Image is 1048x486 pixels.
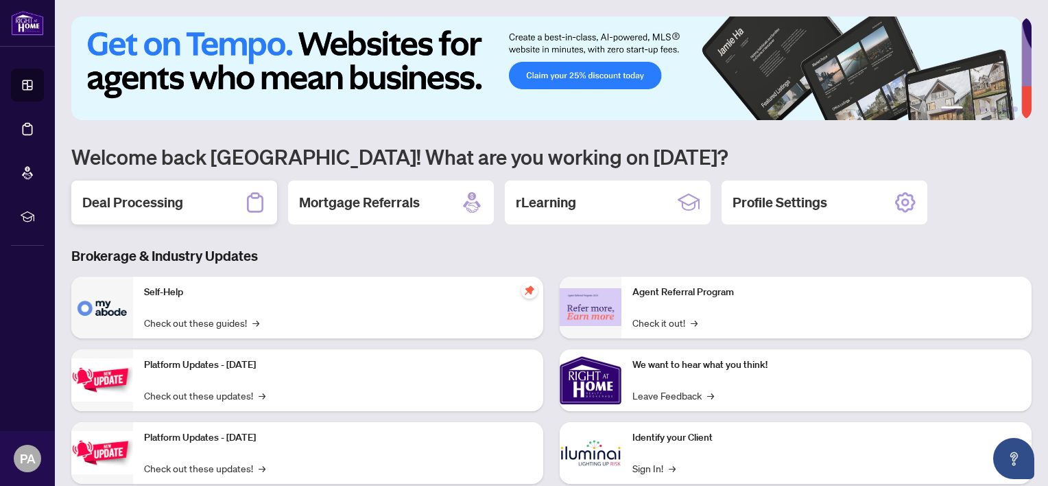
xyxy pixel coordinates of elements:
[560,422,621,484] img: Identify your Client
[144,315,259,330] a: Check out these guides!→
[71,277,133,338] img: Self-Help
[990,106,996,112] button: 4
[259,461,265,476] span: →
[521,282,538,299] span: pushpin
[993,438,1034,479] button: Open asap
[259,388,265,403] span: →
[632,430,1021,445] p: Identify your Client
[144,388,265,403] a: Check out these updates!→
[144,285,532,300] p: Self-Help
[1001,106,1007,112] button: 5
[20,449,36,468] span: PA
[968,106,974,112] button: 2
[252,315,259,330] span: →
[71,246,1032,266] h3: Brokerage & Industry Updates
[516,193,576,212] h2: rLearning
[632,388,714,403] a: Leave Feedback→
[632,285,1021,300] p: Agent Referral Program
[560,349,621,411] img: We want to hear what you think!
[71,431,133,474] img: Platform Updates - July 8, 2025
[707,388,714,403] span: →
[71,143,1032,170] h1: Welcome back [GEOGRAPHIC_DATA]! What are you working on [DATE]?
[1012,106,1018,112] button: 6
[632,461,676,476] a: Sign In!→
[299,193,420,212] h2: Mortgage Referrals
[669,461,676,476] span: →
[632,315,698,330] a: Check it out!→
[144,358,532,373] p: Platform Updates - [DATE]
[632,358,1021,373] p: We want to hear what you think!
[144,461,265,476] a: Check out these updates!→
[11,10,44,36] img: logo
[71,358,133,402] img: Platform Updates - July 21, 2025
[979,106,985,112] button: 3
[71,16,1021,120] img: Slide 0
[691,315,698,330] span: →
[941,106,963,112] button: 1
[82,193,183,212] h2: Deal Processing
[560,288,621,326] img: Agent Referral Program
[144,430,532,445] p: Platform Updates - [DATE]
[733,193,827,212] h2: Profile Settings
